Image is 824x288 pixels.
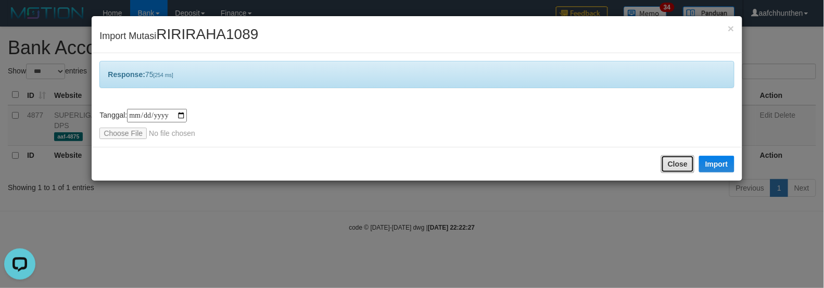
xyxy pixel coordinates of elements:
button: Import [699,156,734,172]
span: RIRIRAHA1089 [156,26,258,42]
button: Open LiveChat chat widget [4,4,35,35]
b: Response: [108,70,145,79]
button: Close [728,23,734,34]
span: × [728,22,734,34]
span: [254 ms] [154,72,173,78]
div: 75 [99,61,734,88]
span: Import Mutasi [99,31,258,41]
div: Tanggal: [99,109,734,139]
button: Close [661,155,694,173]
